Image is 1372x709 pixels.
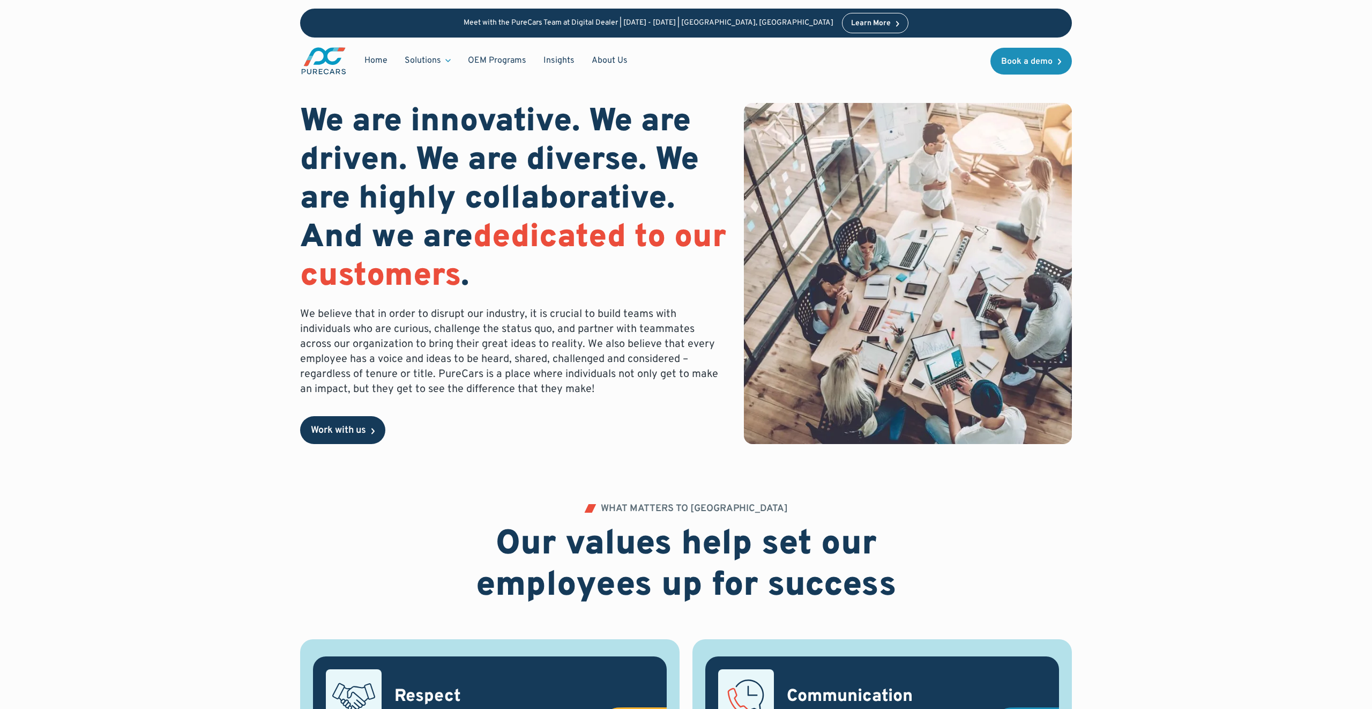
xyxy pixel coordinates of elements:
h3: Respect [394,686,461,708]
a: Learn More [842,13,908,33]
a: Home [356,50,396,71]
div: WHAT MATTERS TO [GEOGRAPHIC_DATA] [601,504,788,514]
a: About Us [583,50,636,71]
div: Learn More [851,20,891,27]
div: Work with us [311,426,366,435]
div: Solutions [405,55,441,67]
h3: Communication [787,686,913,708]
img: bird eye view of a team working together [744,103,1072,444]
a: Insights [535,50,583,71]
a: Book a demo [990,48,1072,75]
a: main [300,46,347,76]
p: Meet with the PureCars Team at Digital Dealer | [DATE] - [DATE] | [GEOGRAPHIC_DATA], [GEOGRAPHIC_... [464,19,833,28]
div: Solutions [396,50,459,71]
a: Work with us [300,416,385,444]
div: Book a demo [1001,57,1053,66]
p: We believe that in order to disrupt our industry, it is crucial to build teams with individuals w... [300,307,727,397]
img: purecars logo [300,46,347,76]
h2: Our values help set our employees up for success [412,525,960,607]
h1: We are innovative. We are driven. We are diverse. We are highly collaborative. And we are . [300,103,727,296]
a: OEM Programs [459,50,535,71]
span: dedicated to our customers [300,218,726,297]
